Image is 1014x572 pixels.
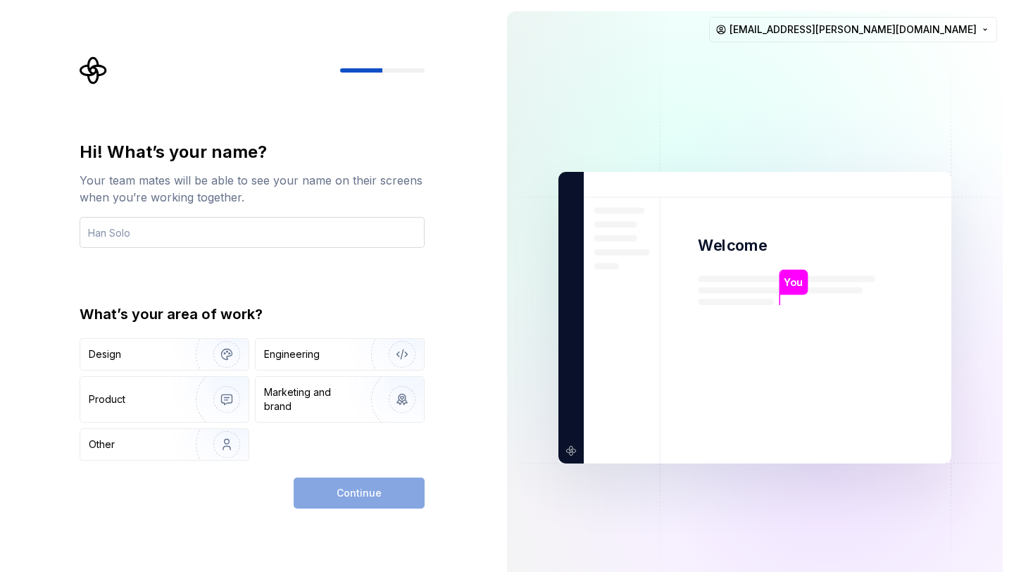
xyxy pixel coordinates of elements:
p: Welcome [698,235,767,256]
div: Marketing and brand [264,385,359,414]
span: [EMAIL_ADDRESS][PERSON_NAME][DOMAIN_NAME] [730,23,977,37]
button: [EMAIL_ADDRESS][PERSON_NAME][DOMAIN_NAME] [709,17,997,42]
div: Design [89,347,121,361]
div: Hi! What’s your name? [80,141,425,163]
div: Product [89,392,125,406]
svg: Supernova Logo [80,56,108,85]
div: Other [89,437,115,452]
div: Your team mates will be able to see your name on their screens when you’re working together. [80,172,425,206]
div: Engineering [264,347,320,361]
p: You [784,275,803,290]
div: What’s your area of work? [80,304,425,324]
input: Han Solo [80,217,425,248]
